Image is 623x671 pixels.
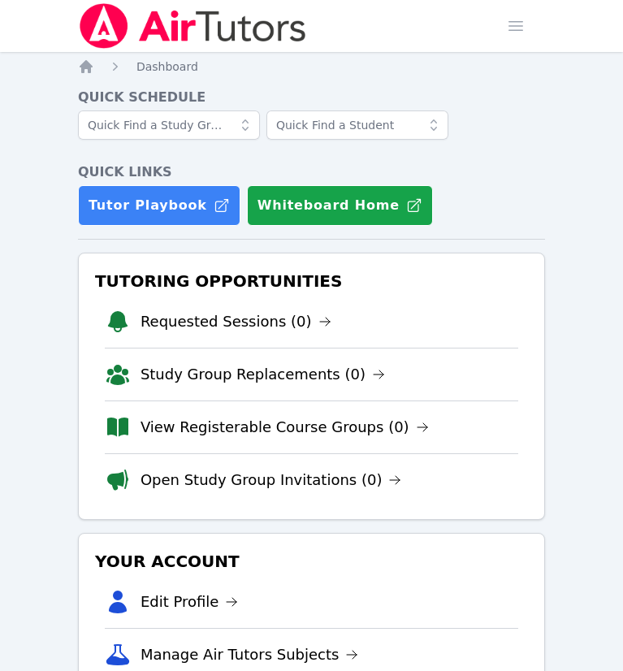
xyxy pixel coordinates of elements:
input: Quick Find a Student [266,110,448,140]
h3: Your Account [92,547,531,576]
a: Edit Profile [141,591,239,613]
a: Requested Sessions (0) [141,310,331,333]
h4: Quick Schedule [78,88,545,107]
nav: Breadcrumb [78,58,545,75]
a: Tutor Playbook [78,185,240,226]
button: Whiteboard Home [247,185,433,226]
a: Open Study Group Invitations (0) [141,469,402,491]
a: View Registerable Course Groups (0) [141,416,429,439]
a: Manage Air Tutors Subjects [141,643,359,666]
span: Dashboard [136,60,198,73]
input: Quick Find a Study Group [78,110,260,140]
a: Dashboard [136,58,198,75]
img: Air Tutors [78,3,308,49]
h3: Tutoring Opportunities [92,266,531,296]
h4: Quick Links [78,162,545,182]
a: Study Group Replacements (0) [141,363,385,386]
